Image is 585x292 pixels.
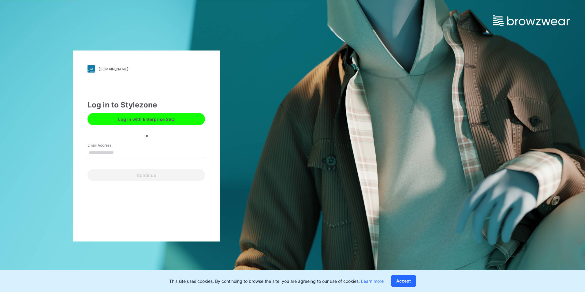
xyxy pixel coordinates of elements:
a: Learn more [361,279,384,284]
div: [DOMAIN_NAME] [99,67,128,71]
div: Log in to Stylezone [88,99,205,110]
button: Log in with Enterprise SSO [88,113,205,125]
img: stylezone-logo.562084cfcfab977791bfbf7441f1a819.svg [88,65,95,73]
button: Accept [391,275,416,287]
label: Email Address [88,143,130,148]
div: or [140,132,153,138]
a: [DOMAIN_NAME] [88,65,205,73]
p: This site uses cookies. By continuing to browse the site, you are agreeing to our use of cookies. [169,278,384,284]
img: browzwear-logo.e42bd6dac1945053ebaf764b6aa21510.svg [493,15,570,26]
